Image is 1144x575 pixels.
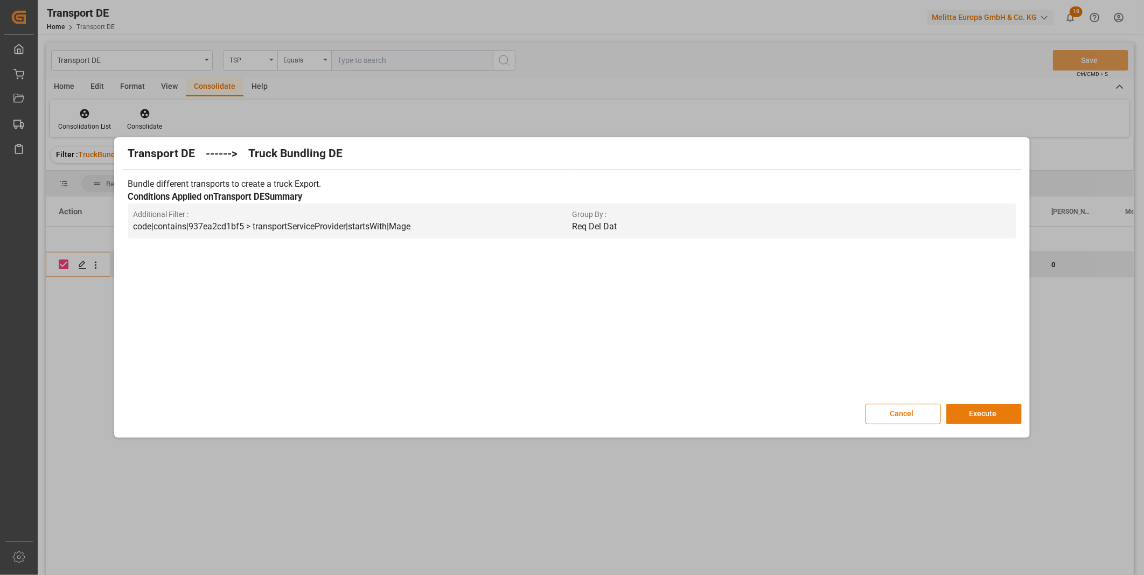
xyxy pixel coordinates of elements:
p: Bundle different transports to create a truck Export. [128,178,1016,191]
h2: Transport DE [128,145,195,163]
h2: Truck Bundling DE [248,145,343,163]
button: Cancel [866,404,941,424]
p: code|contains|937ea2cd1bf5 > transportServiceProvider|startsWith|Mage [133,220,572,233]
p: Req Del Dat [572,220,1011,233]
button: Execute [946,404,1022,424]
h3: Conditions Applied on Transport DE Summary [128,191,1016,204]
span: Group By : [572,209,1011,220]
span: Additional Filter : [133,209,572,220]
h2: ------> [206,145,238,163]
